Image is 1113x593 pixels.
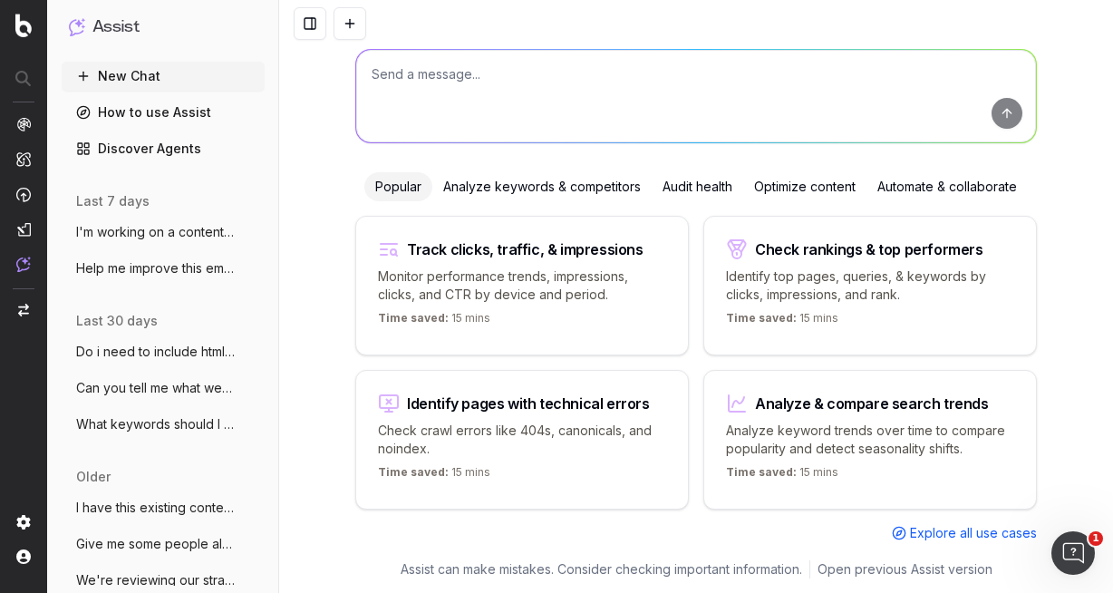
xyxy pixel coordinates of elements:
[364,172,432,201] div: Popular
[16,117,31,131] img: Analytics
[62,410,265,439] button: What keywords should I target for an out
[1051,531,1095,575] iframe: Intercom live chat
[76,312,158,330] span: last 30 days
[652,172,743,201] div: Audit health
[69,15,257,40] button: Assist
[378,465,449,479] span: Time saved:
[755,396,989,411] div: Analyze & compare search trends
[62,493,265,522] button: I have this existing content for a Samsu
[76,343,236,361] span: Do i need to include html tags within FA
[755,242,983,257] div: Check rankings & top performers
[16,515,31,530] img: Setting
[378,465,490,487] p: 15 mins
[407,396,650,411] div: Identify pages with technical errors
[76,499,236,517] span: I have this existing content for a Samsu
[62,254,265,283] button: Help me improve this email - I want to b
[1089,531,1103,546] span: 1
[76,192,150,210] span: last 7 days
[892,524,1037,542] a: Explore all use cases
[726,267,1014,304] p: Identify top pages, queries, & keywords by clicks, impressions, and rank.
[18,304,29,316] img: Switch project
[726,422,1014,458] p: Analyze keyword trends over time to compare popularity and detect seasonality shifts.
[16,151,31,167] img: Intelligence
[16,549,31,564] img: My account
[818,560,992,578] a: Open previous Assist version
[62,337,265,366] button: Do i need to include html tags within FA
[378,422,666,458] p: Check crawl errors like 404s, canonicals, and noindex.
[62,134,265,163] a: Discover Agents
[76,259,236,277] span: Help me improve this email - I want to b
[378,311,490,333] p: 15 mins
[15,14,32,37] img: Botify logo
[378,311,449,325] span: Time saved:
[62,530,265,559] button: Give me some people also asked questions
[726,465,797,479] span: Time saved:
[62,218,265,247] button: I'm working on a content strategy for ou
[76,223,236,241] span: I'm working on a content strategy for ou
[401,560,802,578] p: Assist can make mistakes. Consider checking important information.
[76,571,236,589] span: We're reviewing our strategy for Buying
[407,242,644,257] div: Track clicks, traffic, & impressions
[76,379,236,397] span: Can you tell me what were some trending
[76,415,236,433] span: What keywords should I target for an out
[16,187,31,202] img: Activation
[62,374,265,403] button: Can you tell me what were some trending
[62,62,265,91] button: New Chat
[69,18,85,35] img: Assist
[743,172,866,201] div: Optimize content
[76,468,111,486] span: older
[432,172,652,201] div: Analyze keywords & competitors
[92,15,140,40] h1: Assist
[62,98,265,127] a: How to use Assist
[16,222,31,237] img: Studio
[866,172,1028,201] div: Automate & collaborate
[378,267,666,304] p: Monitor performance trends, impressions, clicks, and CTR by device and period.
[910,524,1037,542] span: Explore all use cases
[76,535,236,553] span: Give me some people also asked questions
[726,465,838,487] p: 15 mins
[726,311,797,325] span: Time saved:
[16,257,31,272] img: Assist
[726,311,838,333] p: 15 mins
